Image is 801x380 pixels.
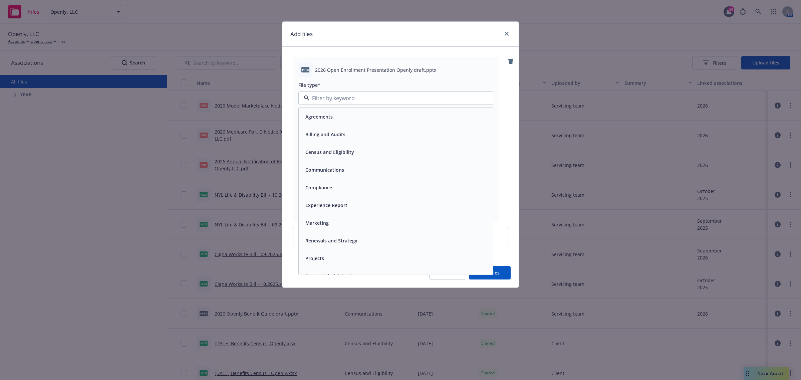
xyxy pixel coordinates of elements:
input: Filter by keyword [309,94,480,102]
button: Marketing [305,219,329,226]
h1: Add files [290,30,313,38]
button: Census and Eligibility [305,149,354,156]
button: System Administration [305,272,358,279]
button: Communications [305,166,344,173]
button: Renewals and Strategy [305,237,357,244]
button: Billing and Audits [305,131,345,138]
span: 2026 Open Enrollment Presentation Openly draft.pptx [315,66,436,73]
a: remove [507,57,515,65]
button: Agreements [305,113,333,120]
button: Compliance [305,184,332,191]
a: close [503,30,511,38]
div: Upload new files [293,228,508,247]
button: Experience Report [305,202,347,209]
span: pptx [301,67,309,72]
span: File type* [298,82,320,88]
button: Projects [305,255,324,262]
